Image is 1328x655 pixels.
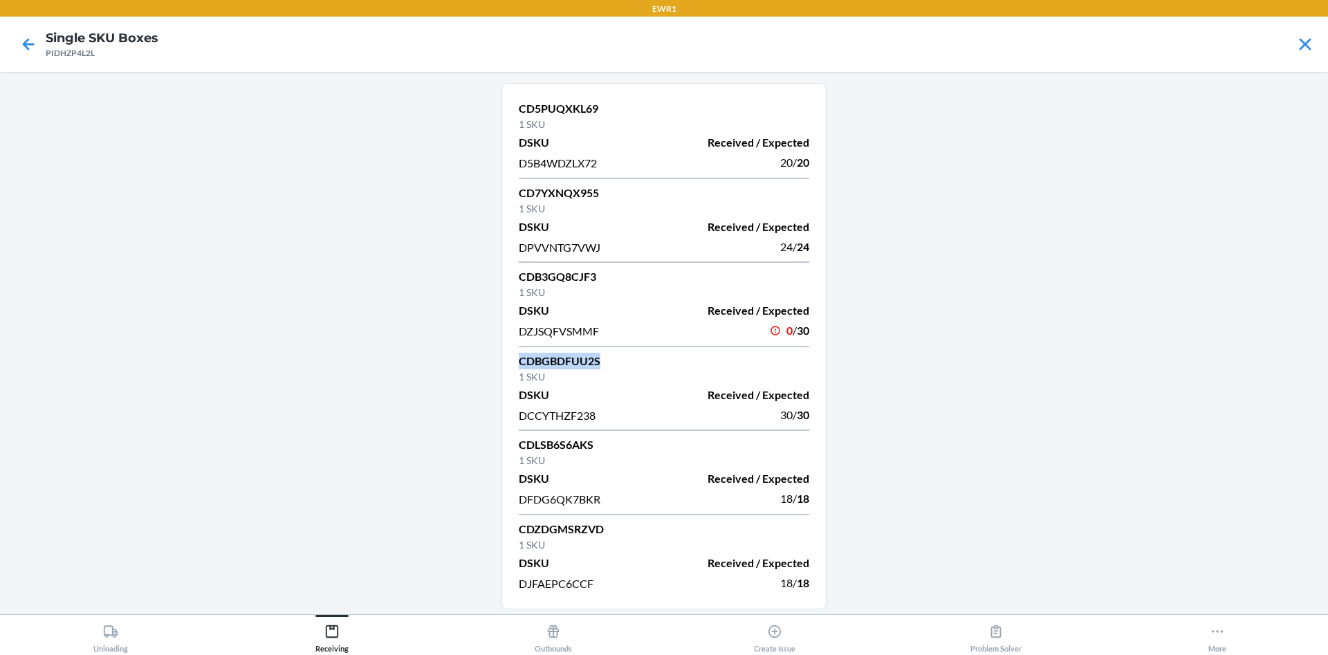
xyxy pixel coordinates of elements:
button: More [1107,615,1328,653]
span: 18 [797,492,809,505]
p: Received / Expected [672,302,809,319]
p: CDB3GQ8CJF3 [519,268,809,285]
button: Problem Solver [885,615,1107,653]
p: DSKU [519,219,656,235]
div: Problem Solver [970,618,1022,653]
p: 1 SKU [519,201,809,216]
span: 20 [797,156,809,169]
span: DFDG6QK7BKR [519,492,600,506]
span: D5B4WDZLX72 [519,156,597,169]
span: DJFAEPC6CCF [519,577,593,590]
span: DPVVNTG7VWJ [519,241,600,254]
p: DSKU [519,470,656,487]
p: CD7YXNQX955 [519,185,809,201]
span: 18 [797,576,809,589]
span: / [793,492,797,505]
span: 24 [780,240,793,253]
span: / [793,156,797,169]
span: DCCYTHZF238 [519,409,596,422]
span: / [793,240,797,253]
button: Create Issue [664,615,885,653]
p: DSKU [519,302,656,319]
p: CD5PUQXKL69 [519,100,809,117]
p: CDLSB6S6AKS [519,436,809,453]
span: 30 [797,408,809,421]
span: / [793,576,797,589]
div: Receiving [315,618,349,653]
p: Received / Expected [672,470,809,487]
div: More [1208,618,1226,653]
p: CDZDGMSRZVD [519,521,809,537]
button: Outbounds [443,615,664,653]
p: DSKU [519,134,656,151]
span: 30 [780,408,793,421]
span: / [793,324,797,337]
p: 1 SKU [519,285,809,299]
p: 1 SKU [519,537,809,552]
span: 24 [797,240,809,253]
span: 18 [780,576,793,589]
span: 20 [780,156,793,169]
button: Receiving [221,615,443,653]
div: Unloading [93,618,128,653]
span: 0 [786,324,793,337]
div: Create Issue [754,618,795,653]
p: DSKU [519,555,656,571]
p: Received / Expected [672,134,809,151]
p: 1 SKU [519,369,809,384]
p: EWR1 [652,3,676,15]
span: 18 [780,492,793,505]
p: DSKU [519,387,656,403]
div: PIDHZP4L2L [46,47,158,59]
h4: Single SKU Boxes [46,29,158,47]
p: CDBGBDFUU2S [519,353,809,369]
span: DZJSQFVSMMF [519,324,599,338]
span: 30 [797,324,809,337]
p: Received / Expected [672,555,809,571]
div: Outbounds [535,618,572,653]
span: / [793,408,797,421]
p: 1 SKU [519,117,809,131]
p: Received / Expected [672,219,809,235]
p: 1 SKU [519,453,809,468]
p: Received / Expected [672,387,809,403]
